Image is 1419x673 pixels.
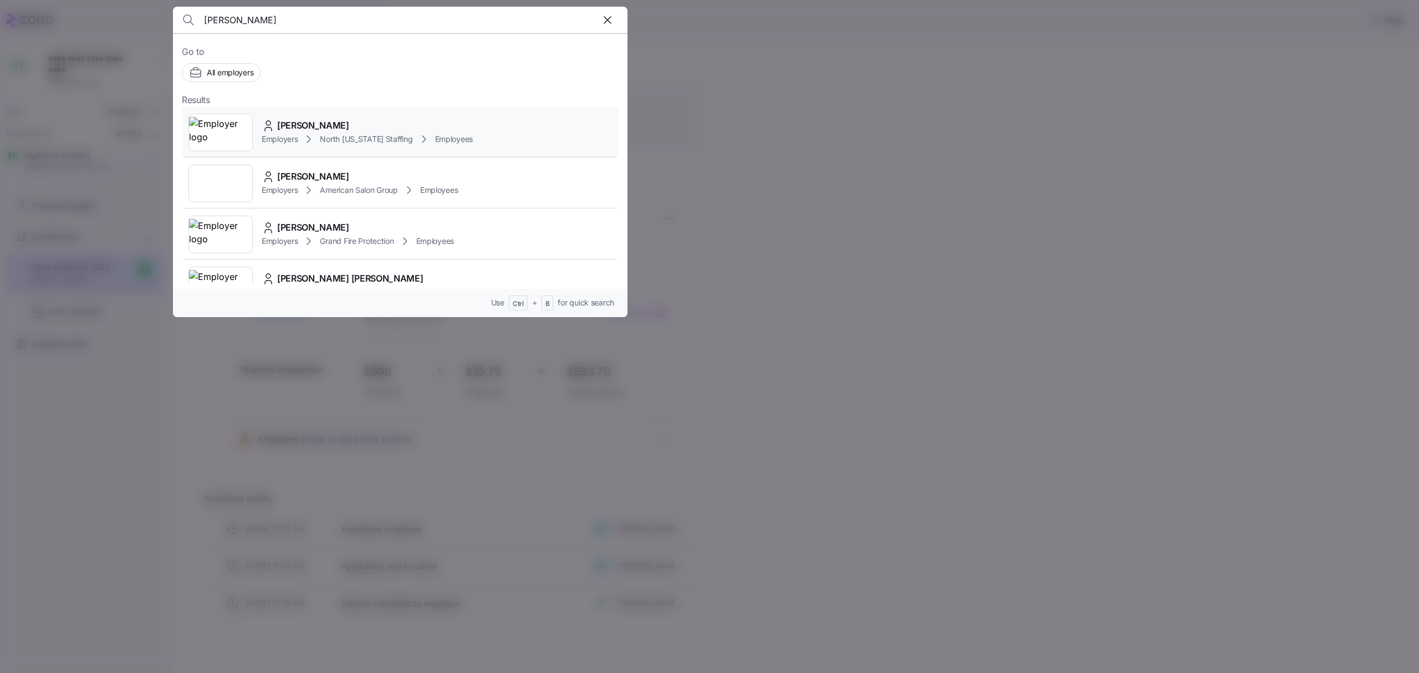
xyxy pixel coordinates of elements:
span: Employers [262,236,298,247]
button: All employers [182,63,261,82]
span: Grand Fire Protection [320,236,394,247]
span: All employers [207,67,253,78]
span: [PERSON_NAME] [277,170,349,183]
span: Use [491,297,504,308]
img: Employer logo [189,117,252,148]
img: Employer logo [189,270,252,301]
span: Employees [420,185,458,196]
span: North [US_STATE] Staffing [320,134,412,145]
span: [PERSON_NAME] [277,119,349,132]
span: [PERSON_NAME] [PERSON_NAME] [277,272,423,285]
span: Results [182,93,210,107]
span: for quick search [558,297,614,308]
span: Go to [182,45,619,59]
span: Ctrl [513,299,524,309]
span: Employers [262,134,298,145]
img: Employer logo [189,219,252,250]
span: Employees [416,236,454,247]
span: Employers [262,185,298,196]
span: American Salon Group [320,185,397,196]
span: + [532,297,537,308]
span: Employees [435,134,473,145]
span: B [545,299,550,309]
span: [PERSON_NAME] [277,221,349,234]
